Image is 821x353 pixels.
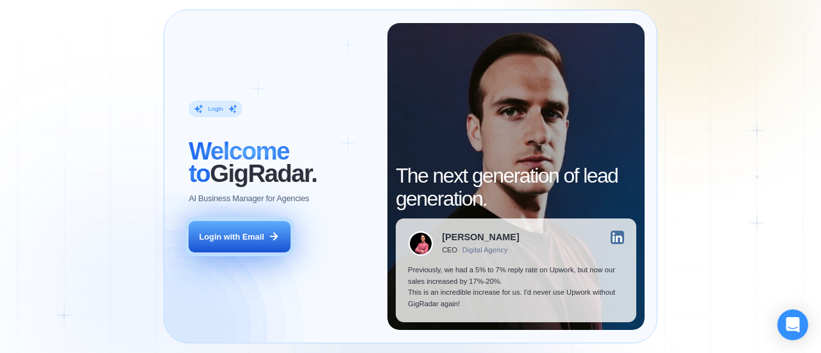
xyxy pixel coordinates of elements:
[408,265,624,309] p: Previously, we had a 5% to 7% reply rate on Upwork, but now our sales increased by 17%-20%. This ...
[199,231,264,243] div: Login with Email
[396,165,636,209] h2: The next generation of lead generation.
[208,105,223,113] div: Login
[189,140,375,185] h2: ‍ GigRadar.
[442,233,519,242] div: [PERSON_NAME]
[462,246,508,254] div: Digital Agency
[189,137,289,187] span: Welcome to
[189,221,290,253] button: Login with Email
[442,246,457,254] div: CEO
[189,193,309,204] p: AI Business Manager for Agencies
[777,309,808,340] div: Open Intercom Messenger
